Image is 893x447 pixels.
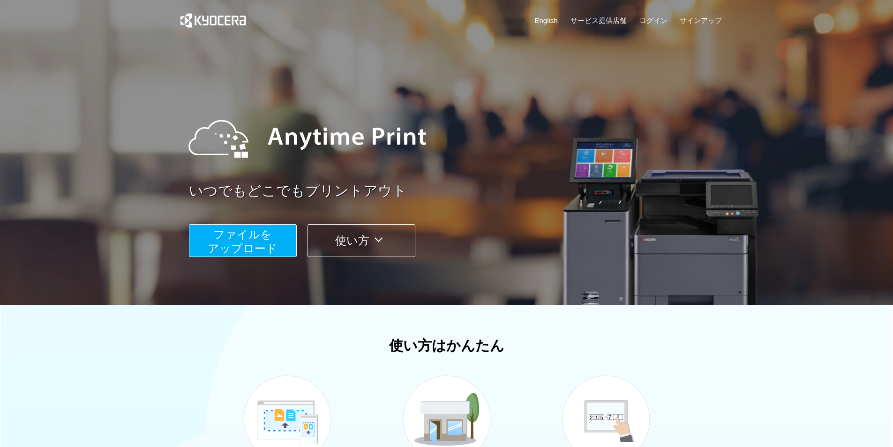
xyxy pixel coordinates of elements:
button: 使い方 [308,224,415,257]
a: ログイン [639,15,668,25]
span: ファイルを ​​アップロード [208,228,278,255]
a: いつでもどこでもプリントアウト [189,181,728,201]
button: ファイルを​​アップロード [189,224,297,257]
a: サービス提供店舗 [570,15,627,25]
a: English [535,15,558,25]
a: サインアップ [680,15,722,25]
